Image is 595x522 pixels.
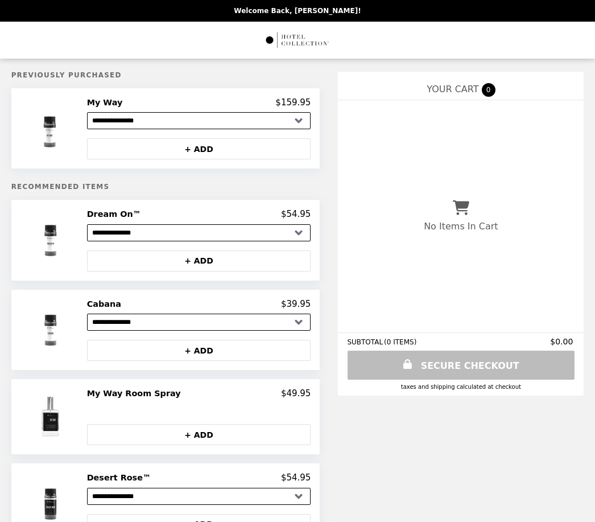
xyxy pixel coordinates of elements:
h5: Previously Purchased [11,71,320,79]
img: Brand Logo [265,28,330,52]
p: $49.95 [281,388,311,398]
p: $39.95 [281,299,311,309]
p: $159.95 [275,97,311,108]
h2: Dream On™ [87,209,146,219]
button: + ADD [87,340,311,361]
img: Cabana [19,299,84,361]
div: Taxes and Shipping calculated at checkout [347,384,575,390]
img: My Way Room Spray [22,388,82,445]
button: + ADD [87,250,311,272]
span: SUBTOTAL [347,338,384,346]
span: YOUR CART [427,84,478,94]
p: No Items In Cart [424,221,498,232]
p: $54.95 [281,472,311,483]
select: Select a product variant [87,112,311,129]
h2: My Way [87,97,127,108]
h2: Cabana [87,299,126,309]
span: 0 [482,83,495,97]
select: Select a product variant [87,314,311,331]
span: $0.00 [550,337,575,346]
button: + ADD [87,424,311,445]
h2: My Way Room Spray [87,388,185,398]
h2: Desert Rose™ [87,472,156,483]
p: $54.95 [281,209,311,219]
img: My Way [19,97,84,159]
h5: Recommended Items [11,183,320,191]
img: Dream On™ [19,209,84,271]
span: ( 0 ITEMS ) [384,338,416,346]
button: + ADD [87,138,311,159]
select: Select a product variant [87,224,311,241]
p: Welcome Back, [PERSON_NAME]! [234,7,361,15]
select: Select a product variant [87,488,311,505]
